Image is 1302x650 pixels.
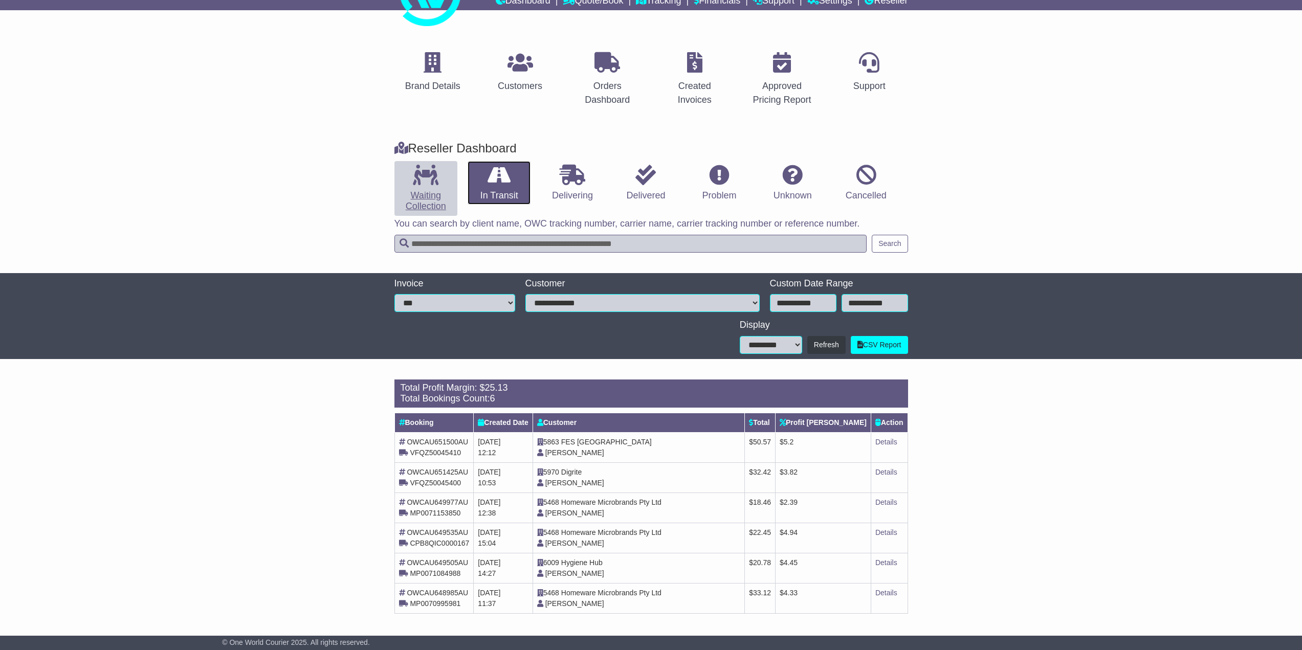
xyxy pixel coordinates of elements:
div: Orders Dashboard [576,79,639,107]
span: 14:27 [478,569,496,577]
div: Customer [525,278,760,289]
span: OWCAU649505AU [407,558,468,567]
th: Created Date [474,413,533,432]
span: Hygiene Hub [561,558,603,567]
div: Created Invoices [663,79,727,107]
span: [DATE] [478,468,500,476]
div: Reseller Dashboard [389,141,913,156]
span: [PERSON_NAME] [545,569,604,577]
div: Brand Details [405,79,460,93]
span: Homeware Microbrands Pty Ltd [561,528,661,536]
button: Refresh [807,336,846,354]
span: OWCAU649535AU [407,528,468,536]
span: Digrite [561,468,582,476]
span: OWCAU651425AU [407,468,468,476]
span: [DATE] [478,438,500,446]
span: 20.78 [753,558,771,567]
td: $ [776,462,871,492]
a: Approved Pricing Report [743,49,821,110]
th: Total [745,413,776,432]
span: 3.82 [784,468,798,476]
a: Unknown [761,161,824,205]
th: Action [871,413,908,432]
a: Created Invoices [656,49,734,110]
span: 15:04 [478,539,496,547]
span: [PERSON_NAME] [545,599,604,608]
span: MP0070995981 [410,599,460,608]
div: Custom Date Range [770,278,908,289]
th: Customer [533,413,744,432]
span: 5468 [543,528,559,536]
a: Delivered [614,161,677,205]
span: 25.13 [485,383,508,393]
span: VFQZ50045410 [410,449,461,457]
a: Delivering [541,161,604,205]
span: Homeware Microbrands Pty Ltd [561,498,661,506]
span: 22.45 [753,528,771,536]
td: $ [745,523,776,553]
span: [DATE] [478,558,500,567]
span: 32.42 [753,468,771,476]
a: Customers [491,49,549,97]
span: 2.39 [784,498,798,506]
span: [PERSON_NAME] [545,539,604,547]
span: MP0071153850 [410,509,460,517]
td: $ [745,553,776,583]
div: Approved Pricing Report [750,79,814,107]
span: CPB8QIC0000167 [410,539,469,547]
span: [DATE] [478,528,500,536]
td: $ [776,432,871,462]
span: [DATE] [478,589,500,597]
span: Homeware Microbrands Pty Ltd [561,589,661,597]
span: 5468 [543,498,559,506]
div: Support [853,79,886,93]
td: $ [745,583,776,613]
td: $ [776,523,871,553]
a: Details [875,528,897,536]
p: You can search by client name, OWC tracking number, carrier name, carrier tracking number or refe... [394,218,908,230]
a: Details [875,468,897,476]
div: Display [740,320,908,331]
a: Details [875,589,897,597]
span: 10:53 [478,479,496,487]
span: 33.12 [753,589,771,597]
a: In Transit [468,161,531,205]
div: Customers [498,79,542,93]
span: OWCAU649977AU [407,498,468,506]
span: [PERSON_NAME] [545,509,604,517]
span: 6 [490,393,495,404]
a: Details [875,558,897,567]
a: Details [875,498,897,506]
td: $ [776,583,871,613]
span: 4.33 [784,589,798,597]
span: [PERSON_NAME] [545,449,604,457]
td: $ [745,492,776,523]
span: © One World Courier 2025. All rights reserved. [222,638,370,646]
div: Invoice [394,278,515,289]
span: 11:37 [478,599,496,608]
a: Cancelled [834,161,897,205]
span: FES [GEOGRAPHIC_DATA] [561,438,652,446]
a: Details [875,438,897,446]
a: Brand Details [399,49,467,97]
span: 6009 [543,558,559,567]
span: [PERSON_NAME] [545,479,604,487]
span: 12:12 [478,449,496,457]
span: 4.94 [784,528,798,536]
span: OWCAU648985AU [407,589,468,597]
span: [DATE] [478,498,500,506]
a: CSV Report [851,336,908,354]
div: Total Bookings Count: [401,393,902,405]
span: OWCAU651500AU [407,438,468,446]
td: $ [776,492,871,523]
button: Search [872,235,908,253]
td: $ [745,462,776,492]
th: Profit [PERSON_NAME] [776,413,871,432]
div: Total Profit Margin: $ [401,383,902,394]
span: 50.57 [753,438,771,446]
th: Booking [394,413,474,432]
span: 12:38 [478,509,496,517]
span: 5970 [543,468,559,476]
td: $ [776,553,871,583]
a: Support [847,49,892,97]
